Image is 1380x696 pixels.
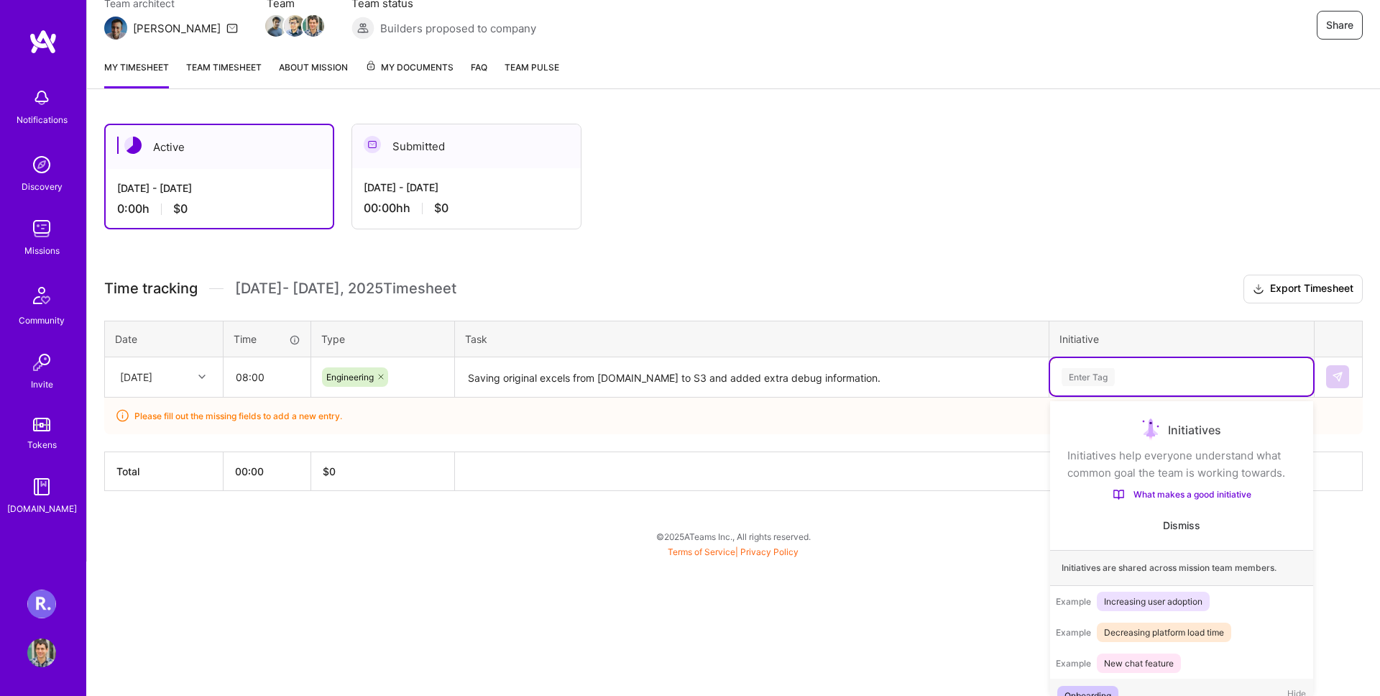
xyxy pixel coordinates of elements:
[104,17,127,40] img: Team Architect
[1067,487,1296,501] a: What makes a good initiative
[326,372,374,383] span: Engineering
[505,60,559,88] a: Team Pulse
[1062,366,1115,388] div: Enter Tag
[1332,371,1343,383] img: Submit
[456,359,1047,397] textarea: Saving original excels from [DOMAIN_NAME] to S3 and added extra debug information.
[285,14,304,38] a: Team Member Avatar
[284,15,305,37] img: Team Member Avatar
[434,201,448,216] span: $0
[364,180,569,195] div: [DATE] - [DATE]
[235,280,456,298] span: [DATE] - [DATE] , 2025 Timesheet
[117,201,321,216] div: 0:00 h
[471,60,487,88] a: FAQ
[27,472,56,501] img: guide book
[1097,623,1231,642] span: Decreasing platform load time
[124,137,142,154] img: Active
[226,22,238,34] i: icon Mail
[186,60,262,88] a: Team timesheet
[33,418,50,431] img: tokens
[24,278,59,313] img: Community
[311,321,455,357] th: Type
[1253,282,1264,297] i: icon Download
[24,243,60,258] div: Missions
[1317,11,1363,40] button: Share
[1056,627,1091,638] span: Example
[224,358,310,396] input: HH:MM
[323,465,336,477] span: $ 0
[455,321,1049,357] th: Task
[304,14,323,38] a: Team Member Avatar
[1059,331,1304,347] div: Initiative
[365,60,454,75] span: My Documents
[17,112,68,127] div: Notifications
[1067,447,1296,482] div: Initiatives help everyone understand what common goal the team is working towards.
[7,501,77,516] div: [DOMAIN_NAME]
[1113,489,1125,500] img: What makes a good initiative
[505,62,559,73] span: Team Pulse
[1097,592,1210,611] span: Increasing user adoption
[133,21,221,36] div: [PERSON_NAME]
[265,15,287,37] img: Team Member Avatar
[365,60,454,88] a: My Documents
[27,590,56,618] img: Roger Healthcare: Team for Clinical Intake Platform
[351,17,374,40] img: Builders proposed to company
[116,409,129,422] i: icon InfoOrange
[117,180,321,196] div: [DATE] - [DATE]
[29,29,57,55] img: logo
[668,546,799,557] span: |
[22,179,63,194] div: Discovery
[1056,596,1091,607] span: Example
[105,321,224,357] th: Date
[120,370,152,385] div: [DATE]
[198,373,206,380] i: icon Chevron
[104,398,1363,434] div: Please fill out the missing fields to add a new entry.
[364,136,381,153] img: Submitted
[24,590,60,618] a: Roger Healthcare: Team for Clinical Intake Platform
[27,83,56,112] img: bell
[224,452,311,490] th: 00:00
[1050,550,1313,586] div: Initiatives are shared across mission team members.
[24,638,60,667] a: User Avatar
[104,60,169,88] a: My timesheet
[19,313,65,328] div: Community
[1067,418,1296,441] div: Initiatives
[27,437,57,452] div: Tokens
[105,452,224,490] th: Total
[364,201,569,216] div: 00:00h h
[86,518,1380,554] div: © 2025 ATeams Inc., All rights reserved.
[1243,275,1363,303] button: Export Timesheet
[1097,654,1181,673] span: New chat feature
[27,348,56,377] img: Invite
[740,546,799,557] a: Privacy Policy
[1056,658,1091,669] span: Example
[234,331,300,347] div: Time
[303,15,324,37] img: Team Member Avatar
[668,546,735,557] a: Terms of Service
[27,638,56,667] img: User Avatar
[1142,418,1159,441] img: Initiatives
[104,280,198,298] span: Time tracking
[1326,18,1353,32] span: Share
[27,214,56,243] img: teamwork
[380,21,536,36] span: Builders proposed to company
[352,124,581,168] div: Submitted
[267,14,285,38] a: Team Member Avatar
[173,201,188,216] span: $0
[1163,518,1200,533] button: Dismiss
[31,377,53,392] div: Invite
[106,125,333,169] div: Active
[27,150,56,179] img: discovery
[279,60,348,88] a: About Mission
